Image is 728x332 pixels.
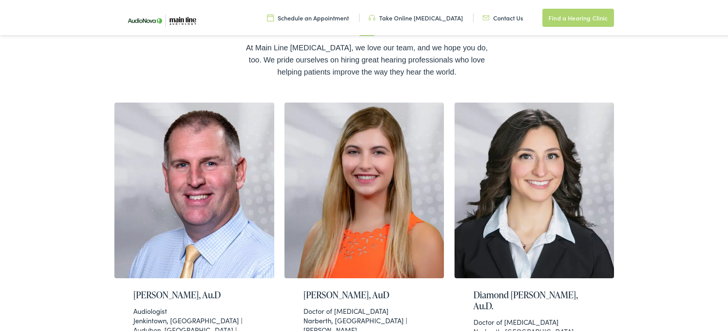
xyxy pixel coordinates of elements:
[483,12,489,21] img: utility icon
[114,101,274,277] img: Brian Harrington, Audiologist for Main Line Audiology in Jenkintown and Audubon, PA.
[542,8,614,26] a: Find a Hearing Clinic
[246,41,488,77] div: At Main Line [MEDICAL_DATA], we love our team, and we hope you do, too. We pride ourselves on hir...
[303,305,425,315] div: Doctor of [MEDICAL_DATA]
[133,288,255,299] h2: [PERSON_NAME], Au.D
[369,12,463,21] a: Take Online [MEDICAL_DATA]
[483,12,523,21] a: Contact Us
[473,288,595,310] h2: Diamond [PERSON_NAME], Au.D.
[455,101,614,277] img: Diamond Prus is an audiologist at Main Line Audiology in Narbeth, PA.
[303,288,425,299] h2: [PERSON_NAME], AuD
[369,12,375,21] img: utility icon
[133,305,255,315] div: Audiologist
[267,12,349,21] a: Schedule an Appointment
[473,316,595,326] div: Doctor of [MEDICAL_DATA]
[267,12,274,21] img: utility icon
